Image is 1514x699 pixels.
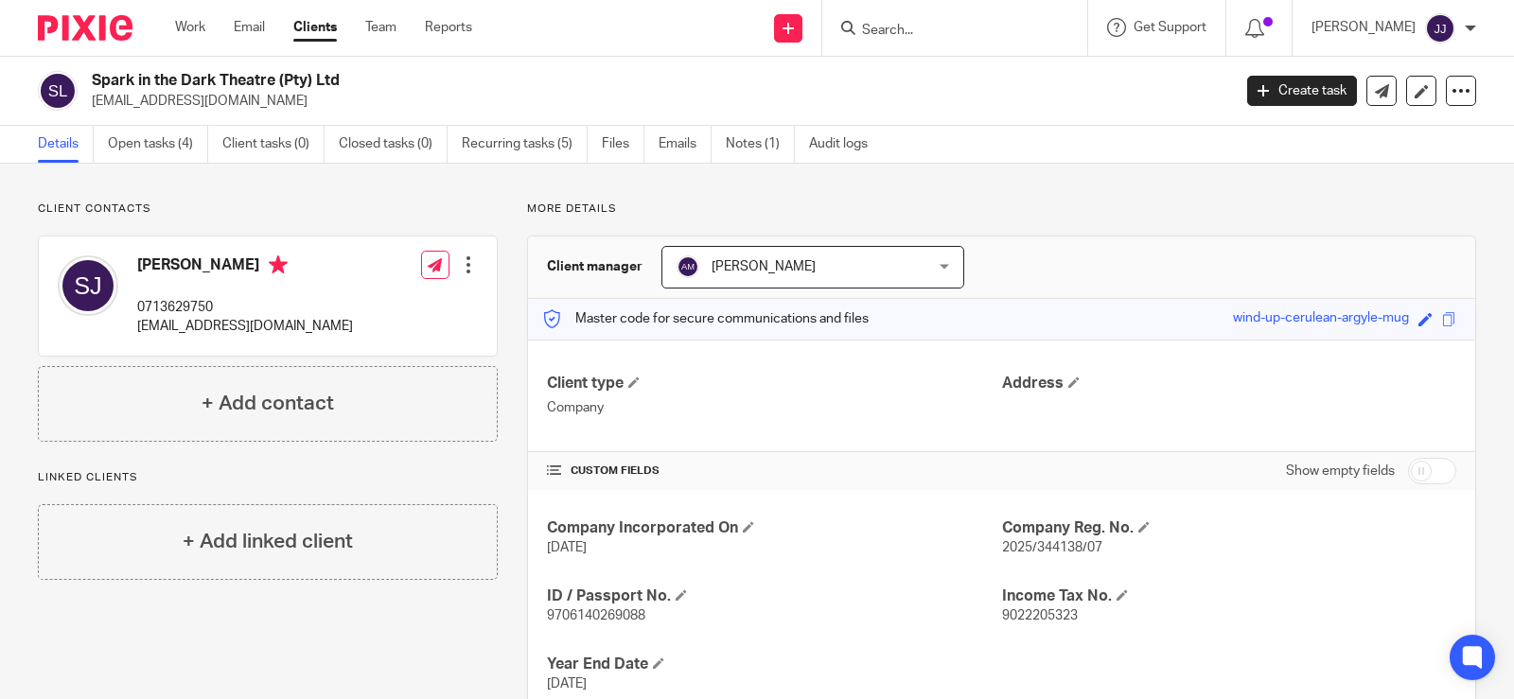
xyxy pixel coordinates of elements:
a: Audit logs [809,126,882,163]
img: svg%3E [38,71,78,111]
h4: + Add linked client [183,527,353,556]
span: 9706140269088 [547,609,645,622]
a: Create task [1247,76,1357,106]
a: Email [234,18,265,37]
h3: Client manager [547,257,643,276]
div: wind-up-cerulean-argyle-mug [1233,308,1409,330]
p: [EMAIL_ADDRESS][DOMAIN_NAME] [92,92,1219,111]
input: Search [860,23,1030,40]
h4: Year End Date [547,655,1001,674]
h4: Income Tax No. [1002,586,1456,606]
p: [PERSON_NAME] [1312,18,1416,37]
a: Clients [293,18,337,37]
h4: Company Incorporated On [547,518,1001,538]
p: Client contacts [38,201,498,217]
a: Files [602,126,644,163]
i: Primary [269,255,288,274]
p: Linked clients [38,470,498,485]
img: svg%3E [677,255,699,278]
a: Work [175,18,205,37]
a: Closed tasks (0) [339,126,448,163]
span: [PERSON_NAME] [712,260,816,273]
img: svg%3E [58,255,118,316]
span: [DATE] [547,541,587,554]
a: Team [365,18,396,37]
h4: [PERSON_NAME] [137,255,353,279]
a: Reports [425,18,472,37]
a: Details [38,126,94,163]
p: [EMAIL_ADDRESS][DOMAIN_NAME] [137,317,353,336]
p: 0713629750 [137,298,353,317]
h4: Company Reg. No. [1002,518,1456,538]
h4: CUSTOM FIELDS [547,463,1001,479]
p: Master code for secure communications and files [542,309,869,328]
a: Emails [659,126,712,163]
p: Company [547,398,1001,417]
p: More details [527,201,1476,217]
h2: Spark in the Dark Theatre (Pty) Ltd [92,71,994,91]
h4: Address [1002,374,1456,393]
h4: + Add contact [202,389,334,418]
a: Client tasks (0) [222,126,325,163]
img: svg%3E [1425,13,1455,44]
label: Show empty fields [1286,462,1395,481]
span: 2025/344138/07 [1002,541,1102,554]
a: Recurring tasks (5) [462,126,588,163]
h4: Client type [547,374,1001,393]
h4: ID / Passport No. [547,586,1001,606]
span: Get Support [1134,21,1206,34]
a: Open tasks (4) [108,126,208,163]
span: 9022205323 [1002,609,1078,622]
a: Notes (1) [726,126,795,163]
span: [DATE] [547,677,587,690]
img: Pixie [38,15,132,41]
